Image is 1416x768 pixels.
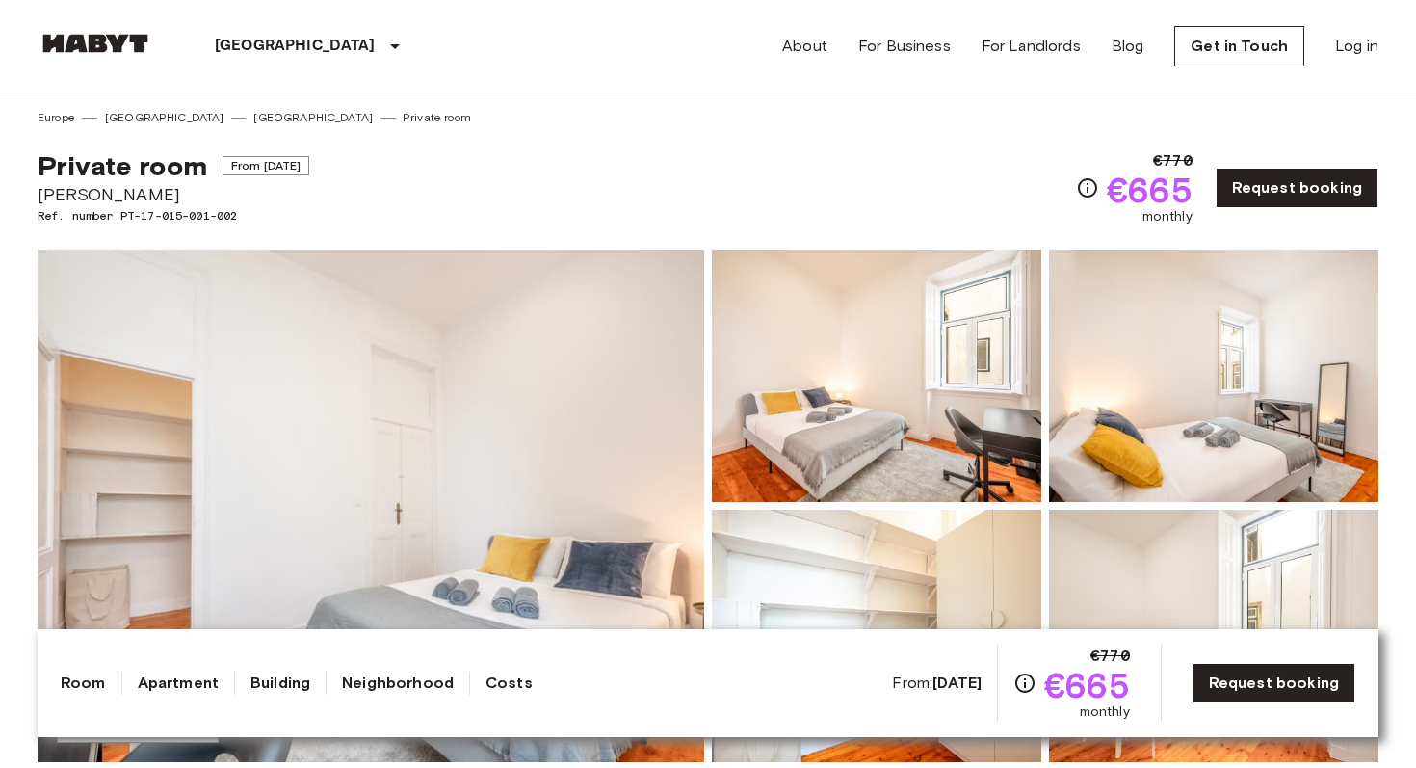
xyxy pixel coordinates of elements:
[1090,645,1130,668] span: €770
[982,35,1081,58] a: For Landlords
[138,672,219,695] a: Apartment
[38,250,704,762] img: Marketing picture of unit PT-17-015-001-002
[712,250,1041,502] img: Picture of unit PT-17-015-001-002
[1112,35,1144,58] a: Blog
[38,182,309,207] span: [PERSON_NAME]
[782,35,827,58] a: About
[1049,510,1378,762] img: Picture of unit PT-17-015-001-002
[253,109,373,126] a: [GEOGRAPHIC_DATA]
[403,109,471,126] a: Private room
[215,35,376,58] p: [GEOGRAPHIC_DATA]
[223,156,310,175] span: From [DATE]
[1049,250,1378,502] img: Picture of unit PT-17-015-001-002
[1153,149,1193,172] span: €770
[1044,668,1130,702] span: €665
[38,109,75,126] a: Europe
[38,34,153,53] img: Habyt
[1142,207,1193,226] span: monthly
[342,672,454,695] a: Neighborhood
[485,672,533,695] a: Costs
[250,672,310,695] a: Building
[61,672,106,695] a: Room
[1080,702,1130,722] span: monthly
[1216,168,1378,208] a: Request booking
[1174,26,1304,66] a: Get in Touch
[105,109,224,126] a: [GEOGRAPHIC_DATA]
[932,674,982,692] b: [DATE]
[712,510,1041,762] img: Picture of unit PT-17-015-001-002
[858,35,951,58] a: For Business
[892,673,982,694] span: From:
[38,149,207,182] span: Private room
[1107,172,1193,207] span: €665
[1013,672,1036,695] svg: Check cost overview for full price breakdown. Please note that discounts apply to new joiners onl...
[1076,176,1099,199] svg: Check cost overview for full price breakdown. Please note that discounts apply to new joiners onl...
[1193,663,1355,703] a: Request booking
[38,207,309,225] span: Ref. number PT-17-015-001-002
[1335,35,1378,58] a: Log in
